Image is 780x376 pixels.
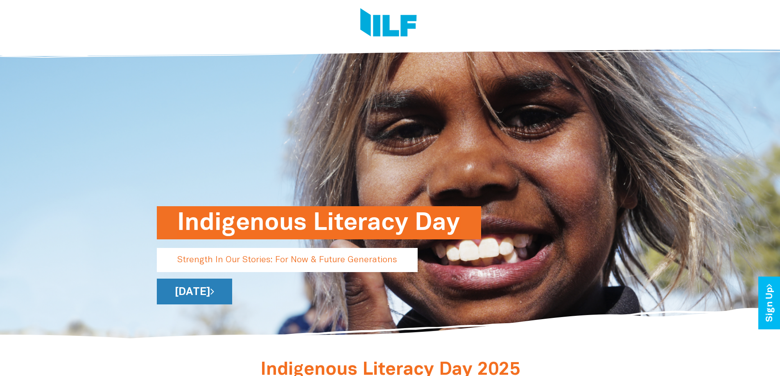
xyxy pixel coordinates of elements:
[157,248,418,272] p: Strength In Our Stories: For Now & Future Generations
[360,8,417,39] img: Logo
[177,206,461,239] h1: Indigenous Literacy Day
[157,279,232,304] a: [DATE]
